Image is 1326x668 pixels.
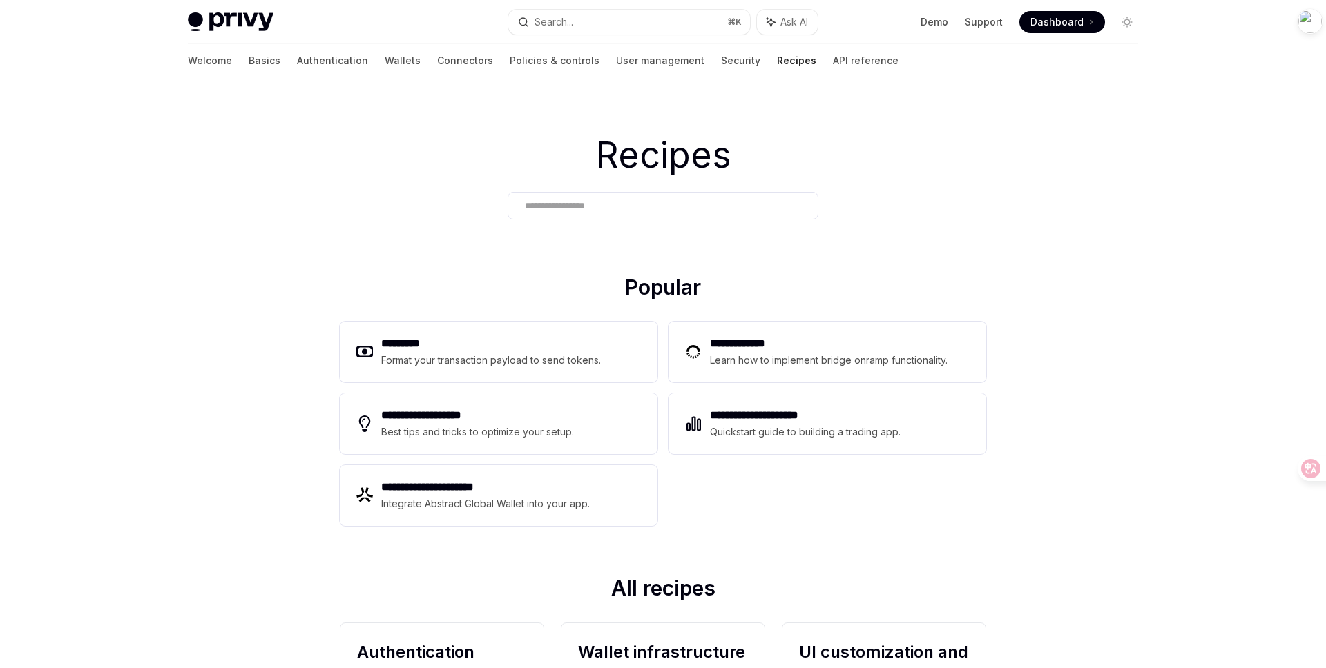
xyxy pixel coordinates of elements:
[710,424,901,440] div: Quickstart guide to building a trading app.
[727,17,742,28] span: ⌘ K
[1116,11,1138,33] button: Toggle dark mode
[710,352,952,369] div: Learn how to implement bridge onramp functionality.
[188,44,232,77] a: Welcome
[721,44,760,77] a: Security
[188,12,273,32] img: light logo
[381,352,602,369] div: Format your transaction payload to send tokens.
[535,14,573,30] div: Search...
[381,424,576,440] div: Best tips and tricks to optimize your setup.
[1030,15,1084,29] span: Dashboard
[510,44,599,77] a: Policies & controls
[437,44,493,77] a: Connectors
[833,44,899,77] a: API reference
[1019,11,1105,33] a: Dashboard
[921,15,948,29] a: Demo
[965,15,1003,29] a: Support
[616,44,704,77] a: User management
[249,44,280,77] a: Basics
[340,275,986,305] h2: Popular
[757,10,818,35] button: Ask AI
[297,44,368,77] a: Authentication
[508,10,750,35] button: Search...⌘K
[381,495,591,512] div: Integrate Abstract Global Wallet into your app.
[340,322,657,382] a: **** ****Format your transaction payload to send tokens.
[780,15,808,29] span: Ask AI
[777,44,816,77] a: Recipes
[340,576,986,606] h2: All recipes
[385,44,421,77] a: Wallets
[669,322,986,382] a: **** **** ***Learn how to implement bridge onramp functionality.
